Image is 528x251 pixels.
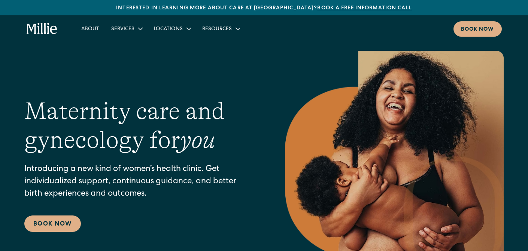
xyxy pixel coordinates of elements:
div: Resources [196,22,245,35]
div: Resources [202,25,232,33]
a: Book Now [24,215,81,232]
em: you [180,126,215,153]
a: Book a free information call [317,6,412,11]
a: About [75,22,105,35]
a: Book now [453,21,502,37]
div: Locations [148,22,196,35]
div: Book now [461,26,494,34]
p: Introducing a new kind of women’s health clinic. Get individualized support, continuous guidance,... [24,163,255,201]
a: home [27,23,58,35]
h1: Maternity care and gynecology for [24,97,255,154]
div: Locations [154,25,183,33]
div: Services [111,25,134,33]
div: Services [105,22,148,35]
